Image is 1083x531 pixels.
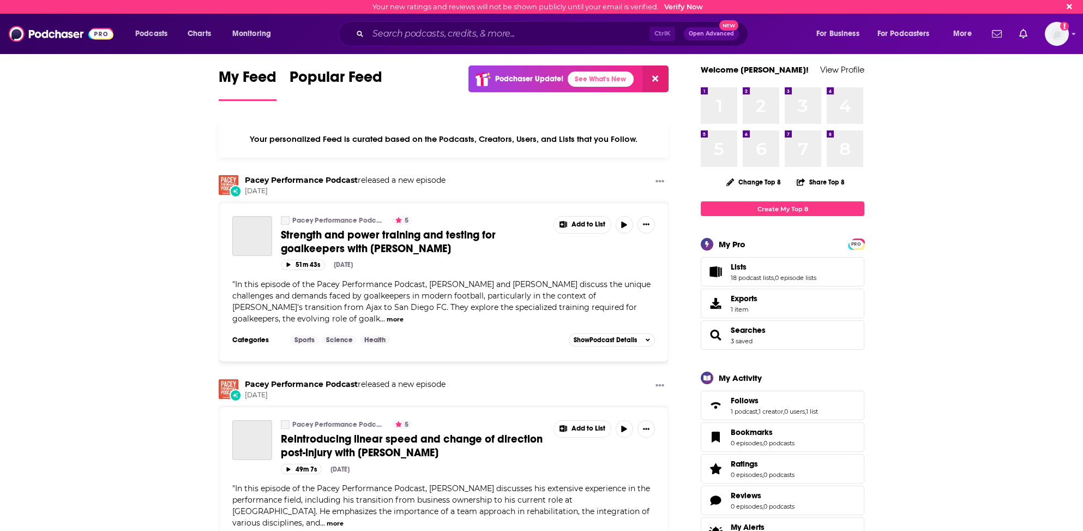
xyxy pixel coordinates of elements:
span: Charts [188,26,211,41]
a: Ratings [705,461,726,476]
a: Show notifications dropdown [988,25,1006,43]
span: Reintroducing linear speed and change of direction post-injury with [PERSON_NAME] [281,432,543,460]
span: " [232,484,650,528]
span: Searches [701,320,864,350]
span: 1 item [731,306,757,313]
span: Add to List [571,425,605,433]
span: In this episode of the Pacey Performance Podcast, [PERSON_NAME] and [PERSON_NAME] discuss the uni... [232,279,651,324]
button: more [327,519,344,528]
a: Welcome [PERSON_NAME]! [701,64,809,75]
img: User Profile [1045,22,1069,46]
a: 0 episodes [731,471,762,479]
span: Open Advanced [689,31,734,37]
a: Pacey Performance Podcast [245,175,358,185]
a: Create My Top 8 [701,201,864,216]
span: , [762,439,763,447]
button: 5 [392,420,412,429]
a: 0 episodes [731,439,762,447]
button: 51m 43s [281,260,325,270]
button: open menu [946,25,985,43]
button: Show profile menu [1045,22,1069,46]
a: 3 saved [731,337,753,345]
a: Charts [180,25,218,43]
h3: released a new episode [245,379,446,390]
span: For Podcasters [877,26,930,41]
img: Pacey Performance Podcast [219,379,238,399]
a: Show notifications dropdown [1015,25,1032,43]
div: Your new ratings and reviews will not be shown publicly until your email is verified. [372,3,703,11]
a: Reintroducing linear speed and change of direction post-injury with [PERSON_NAME] [281,432,546,460]
span: Follows [701,391,864,420]
span: Add to List [571,220,605,229]
img: Pacey Performance Podcast [219,175,238,195]
p: Podchaser Update! [495,74,563,83]
a: 1 podcast [731,408,757,415]
span: PRO [850,240,863,248]
a: Verify Now [664,3,703,11]
span: Reviews [731,491,761,500]
span: , [757,408,759,415]
div: Your personalized Feed is curated based on the Podcasts, Creators, Users, and Lists that you Follow. [219,121,669,158]
span: Exports [705,296,726,311]
a: Exports [701,289,864,318]
a: Pacey Performance Podcast [292,216,382,225]
span: , [762,503,763,510]
button: Open AdvancedNew [684,27,739,40]
div: New Episode [230,185,242,197]
span: " [232,279,651,324]
a: See What's New [568,71,634,87]
span: Follows [731,396,759,405]
span: Bookmarks [731,427,773,437]
a: Lists [705,264,726,279]
span: Ratings [731,459,758,469]
a: 0 podcasts [763,503,795,510]
button: open menu [128,25,182,43]
a: My Feed [219,68,276,101]
button: 49m 7s [281,464,322,474]
a: View Profile [820,64,864,75]
a: Reviews [705,493,726,508]
button: Show More Button [651,175,669,189]
a: Pacey Performance Podcast [281,216,290,225]
span: My Feed [219,68,276,93]
a: 18 podcast lists [731,274,774,282]
a: Podchaser - Follow, Share and Rate Podcasts [9,23,113,44]
a: Pacey Performance Podcast [292,420,382,429]
span: Popular Feed [290,68,382,93]
button: Share Top 8 [796,171,845,193]
button: Show More Button [637,216,655,234]
a: Reviews [731,491,795,500]
a: 0 podcasts [763,439,795,447]
span: More [953,26,972,41]
a: Bookmarks [731,427,795,437]
span: In this episode of the Pacey Performance Podcast, [PERSON_NAME] discusses his extensive experienc... [232,484,650,528]
a: 0 episode lists [775,274,816,282]
span: , [774,274,775,282]
div: My Pro [719,239,745,249]
svg: Email not verified [1060,22,1069,31]
div: [DATE] [330,466,350,473]
span: Bookmarks [701,422,864,452]
button: open menu [870,25,946,43]
div: My Activity [719,373,762,383]
span: , [805,408,806,415]
a: 0 users [784,408,805,415]
span: Exports [731,294,757,303]
span: New [719,20,739,31]
button: Show More Button [554,421,611,437]
a: Sports [290,336,319,344]
a: 0 podcasts [763,471,795,479]
span: ... [380,314,385,324]
a: Ratings [731,459,795,469]
span: Podcasts [135,26,167,41]
button: more [387,315,404,324]
a: Follows [705,398,726,413]
h3: released a new episode [245,175,446,186]
button: Change Top 8 [720,175,787,189]
span: [DATE] [245,187,446,196]
div: Search podcasts, credits, & more... [348,21,759,46]
a: Bookmarks [705,429,726,445]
